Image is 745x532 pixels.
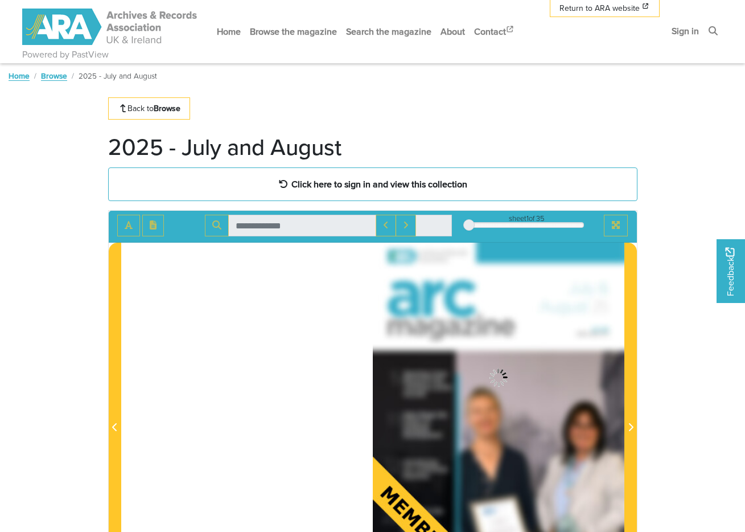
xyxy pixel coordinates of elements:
a: Sign in [667,16,703,46]
a: ARA - ARC Magazine | Powered by PastView logo [22,2,199,52]
a: Contact [470,17,520,47]
a: Would you like to provide feedback? [717,239,745,303]
a: Click here to sign in and view this collection [108,167,637,201]
span: 1 [526,213,529,224]
button: Open transcription window [142,215,164,236]
a: Home [212,17,245,47]
strong: Click here to sign in and view this collection [291,178,467,190]
a: Home [9,70,30,81]
span: 2025 - July and August [79,70,157,81]
span: Feedback [723,248,737,296]
h1: 2025 - July and August [108,133,341,161]
a: Browse the magazine [245,17,341,47]
a: About [436,17,470,47]
a: Powered by PastView [22,48,109,62]
button: Full screen mode [604,215,628,236]
button: Previous Match [376,215,396,236]
a: Back toBrowse [108,97,191,120]
img: ARA - ARC Magazine | Powered by PastView [22,9,199,45]
a: Browse [41,70,67,81]
span: Return to ARA website [559,2,640,14]
input: Search for [228,215,376,236]
div: sheet of 35 [469,213,584,224]
strong: Browse [154,103,180,114]
a: Search the magazine [341,17,436,47]
button: Next Match [396,215,416,236]
button: Search [205,215,229,236]
button: Toggle text selection (Alt+T) [117,215,140,236]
